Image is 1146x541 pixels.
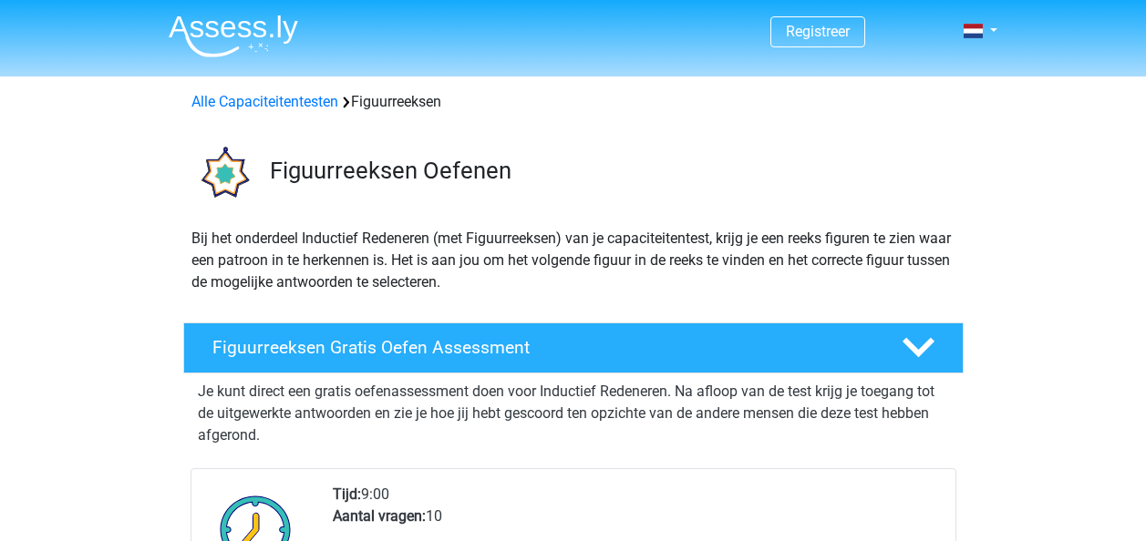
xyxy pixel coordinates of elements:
[176,322,971,373] a: Figuurreeksen Gratis Oefen Assessment
[333,507,426,525] b: Aantal vragen:
[212,337,872,358] h4: Figuurreeksen Gratis Oefen Assessment
[191,93,338,110] a: Alle Capaciteitentesten
[198,381,949,446] p: Je kunt direct een gratis oefenassessment doen voor Inductief Redeneren. Na afloop van de test kr...
[786,23,850,40] a: Registreer
[191,228,955,293] p: Bij het onderdeel Inductief Redeneren (met Figuurreeksen) van je capaciteitentest, krijg je een r...
[184,135,262,212] img: figuurreeksen
[184,91,963,113] div: Figuurreeksen
[270,157,949,185] h3: Figuurreeksen Oefenen
[169,15,298,57] img: Assessly
[333,485,361,503] b: Tijd:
